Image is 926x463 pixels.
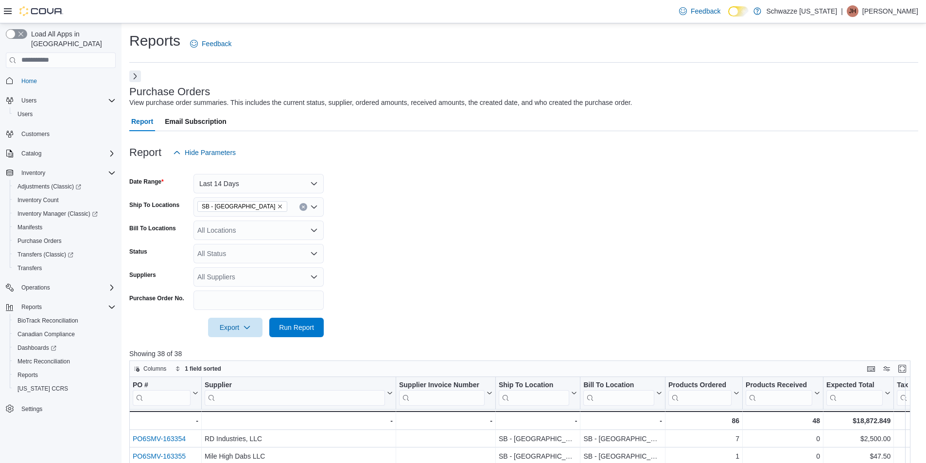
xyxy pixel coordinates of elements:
[2,166,120,180] button: Inventory
[746,433,820,445] div: 0
[499,433,577,445] div: SB - [GEOGRAPHIC_DATA]
[14,262,46,274] a: Transfers
[10,382,120,395] button: [US_STATE] CCRS
[583,380,654,405] div: Bill To Location
[17,301,46,313] button: Reports
[728,6,749,17] input: Dark Mode
[269,318,324,337] button: Run Report
[10,180,120,193] a: Adjustments (Classic)
[14,208,116,220] span: Inventory Manager (Classic)
[10,341,120,355] a: Dashboards
[746,380,820,405] button: Products Received
[17,371,38,379] span: Reports
[14,369,116,381] span: Reports
[17,210,98,218] span: Inventory Manager (Classic)
[133,452,186,460] a: PO6SMV-163355
[17,237,62,245] span: Purchase Orders
[14,108,116,120] span: Users
[14,181,85,192] a: Adjustments (Classic)
[129,271,156,279] label: Suppliers
[668,380,732,405] div: Products Ordered
[10,207,120,221] a: Inventory Manager (Classic)
[17,110,33,118] span: Users
[399,415,492,427] div: -
[896,363,908,375] button: Enter fullscreen
[171,363,225,375] button: 1 field sorted
[14,262,116,274] span: Transfers
[826,433,891,445] div: $2,500.00
[131,112,153,131] span: Report
[766,5,837,17] p: Schwazze [US_STATE]
[17,282,54,293] button: Operations
[205,380,385,405] div: Supplier
[826,380,891,405] button: Expected Total
[399,380,485,390] div: Supplier Invoice Number
[169,143,240,162] button: Hide Parameters
[826,380,883,405] div: Expected Total
[17,402,116,414] span: Settings
[10,248,120,261] a: Transfers (Classic)
[499,415,577,427] div: -
[14,383,72,394] a: [US_STATE] CCRS
[746,380,812,390] div: Products Received
[202,202,275,211] span: SB - [GEOGRAPHIC_DATA]
[185,365,221,373] span: 1 field sorted
[214,318,257,337] span: Export
[205,433,393,445] div: RD Industries, LLC
[17,148,116,159] span: Catalog
[143,365,166,373] span: Columns
[17,317,78,325] span: BioTrack Reconciliation
[668,433,739,445] div: 7
[14,208,102,220] a: Inventory Manager (Classic)
[129,70,141,82] button: Next
[6,70,116,441] nav: Complex example
[14,328,116,340] span: Canadian Compliance
[668,380,739,405] button: Products Ordered
[862,5,918,17] p: [PERSON_NAME]
[17,167,116,179] span: Inventory
[583,433,662,445] div: SB - [GEOGRAPHIC_DATA]
[399,380,485,405] div: Supplier Invoice Number
[129,224,176,232] label: Bill To Locations
[2,401,120,415] button: Settings
[205,415,393,427] div: -
[202,39,231,49] span: Feedback
[21,303,42,311] span: Reports
[14,356,116,367] span: Metrc Reconciliation
[746,450,820,462] div: 0
[14,328,79,340] a: Canadian Compliance
[197,201,287,212] span: SB - Commerce City
[865,363,877,375] button: Keyboard shortcuts
[186,34,235,53] a: Feedback
[133,380,191,405] div: PO # URL
[21,405,42,413] span: Settings
[133,380,198,405] button: PO #
[583,380,654,390] div: Bill To Location
[133,435,186,443] a: PO6SMV-163354
[691,6,720,16] span: Feedback
[2,300,120,314] button: Reports
[14,181,116,192] span: Adjustments (Classic)
[27,29,116,49] span: Load All Apps in [GEOGRAPHIC_DATA]
[10,327,120,341] button: Canadian Compliance
[2,281,120,294] button: Operations
[746,380,812,405] div: Products Received
[310,203,318,211] button: Open list of options
[129,178,164,186] label: Date Range
[208,318,262,337] button: Export
[14,222,46,233] a: Manifests
[299,203,307,211] button: Clear input
[19,6,63,16] img: Cova
[10,193,120,207] button: Inventory Count
[17,385,68,393] span: [US_STATE] CCRS
[14,235,66,247] a: Purchase Orders
[14,108,36,120] a: Users
[841,5,843,17] p: |
[14,369,42,381] a: Reports
[826,415,891,427] div: $18,872.849
[399,380,492,405] button: Supplier Invoice Number
[14,342,116,354] span: Dashboards
[17,95,116,106] span: Users
[17,403,46,415] a: Settings
[849,5,856,17] span: JH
